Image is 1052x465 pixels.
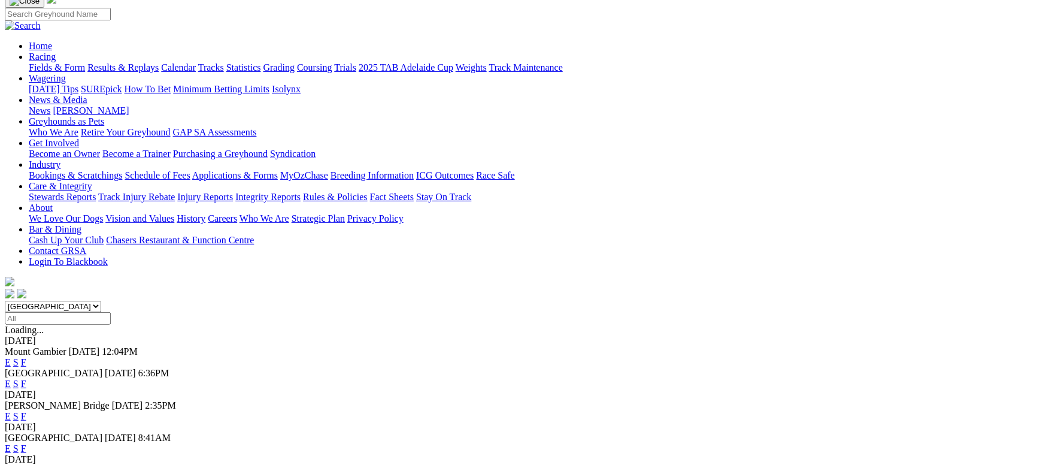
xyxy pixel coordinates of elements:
[5,411,11,421] a: E
[53,105,129,116] a: [PERSON_NAME]
[5,325,44,335] span: Loading...
[489,62,563,73] a: Track Maintenance
[29,116,104,126] a: Greyhounds as Pets
[138,433,171,443] span: 8:41AM
[5,357,11,367] a: E
[5,400,110,410] span: [PERSON_NAME] Bridge
[112,400,143,410] span: [DATE]
[29,62,1047,73] div: Racing
[5,422,1047,433] div: [DATE]
[29,256,108,267] a: Login To Blackbook
[5,277,14,286] img: logo-grsa-white.png
[29,105,1047,116] div: News & Media
[263,62,295,73] a: Grading
[29,73,66,83] a: Wagering
[29,159,60,170] a: Industry
[5,443,11,454] a: E
[347,213,404,224] a: Privacy Policy
[29,95,87,105] a: News & Media
[5,454,1047,465] div: [DATE]
[29,246,86,256] a: Contact GRSA
[29,52,56,62] a: Racing
[21,379,26,389] a: F
[21,357,26,367] a: F
[29,127,1047,138] div: Greyhounds as Pets
[208,213,237,224] a: Careers
[105,433,136,443] span: [DATE]
[29,149,100,159] a: Become an Owner
[416,170,474,180] a: ICG Outcomes
[5,389,1047,400] div: [DATE]
[29,170,1047,181] div: Industry
[476,170,514,180] a: Race Safe
[456,62,487,73] a: Weights
[303,192,368,202] a: Rules & Policies
[125,170,190,180] a: Schedule of Fees
[106,235,254,245] a: Chasers Restaurant & Function Centre
[102,149,171,159] a: Become a Trainer
[29,41,52,51] a: Home
[5,368,102,378] span: [GEOGRAPHIC_DATA]
[21,443,26,454] a: F
[13,411,19,421] a: S
[29,192,1047,203] div: Care & Integrity
[29,235,104,245] a: Cash Up Your Club
[29,84,78,94] a: [DATE] Tips
[173,127,257,137] a: GAP SA Assessments
[81,84,122,94] a: SUREpick
[5,433,102,443] span: [GEOGRAPHIC_DATA]
[13,443,19,454] a: S
[98,192,175,202] a: Track Injury Rebate
[5,346,66,357] span: Mount Gambier
[125,84,171,94] a: How To Bet
[13,379,19,389] a: S
[239,213,289,224] a: Who We Are
[29,127,78,137] a: Who We Are
[29,105,50,116] a: News
[21,411,26,421] a: F
[105,368,136,378] span: [DATE]
[5,289,14,298] img: facebook.svg
[177,192,233,202] a: Injury Reports
[270,149,316,159] a: Syndication
[29,213,103,224] a: We Love Our Dogs
[359,62,453,73] a: 2025 TAB Adelaide Cup
[161,62,196,73] a: Calendar
[29,138,79,148] a: Get Involved
[29,235,1047,246] div: Bar & Dining
[292,213,345,224] a: Strategic Plan
[235,192,301,202] a: Integrity Reports
[29,213,1047,224] div: About
[29,192,96,202] a: Stewards Reports
[173,84,269,94] a: Minimum Betting Limits
[29,170,122,180] a: Bookings & Scratchings
[177,213,205,224] a: History
[105,213,174,224] a: Vision and Values
[280,170,328,180] a: MyOzChase
[5,379,11,389] a: E
[29,181,92,191] a: Care & Integrity
[29,149,1047,159] div: Get Involved
[17,289,26,298] img: twitter.svg
[81,127,171,137] a: Retire Your Greyhound
[331,170,414,180] a: Breeding Information
[13,357,19,367] a: S
[87,62,159,73] a: Results & Replays
[29,203,53,213] a: About
[297,62,332,73] a: Coursing
[370,192,414,202] a: Fact Sheets
[5,312,111,325] input: Select date
[145,400,176,410] span: 2:35PM
[29,84,1047,95] div: Wagering
[5,8,111,20] input: Search
[334,62,356,73] a: Trials
[29,224,81,234] a: Bar & Dining
[198,62,224,73] a: Tracks
[5,20,41,31] img: Search
[226,62,261,73] a: Statistics
[69,346,100,357] span: [DATE]
[192,170,278,180] a: Applications & Forms
[5,336,1047,346] div: [DATE]
[272,84,301,94] a: Isolynx
[102,346,138,357] span: 12:04PM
